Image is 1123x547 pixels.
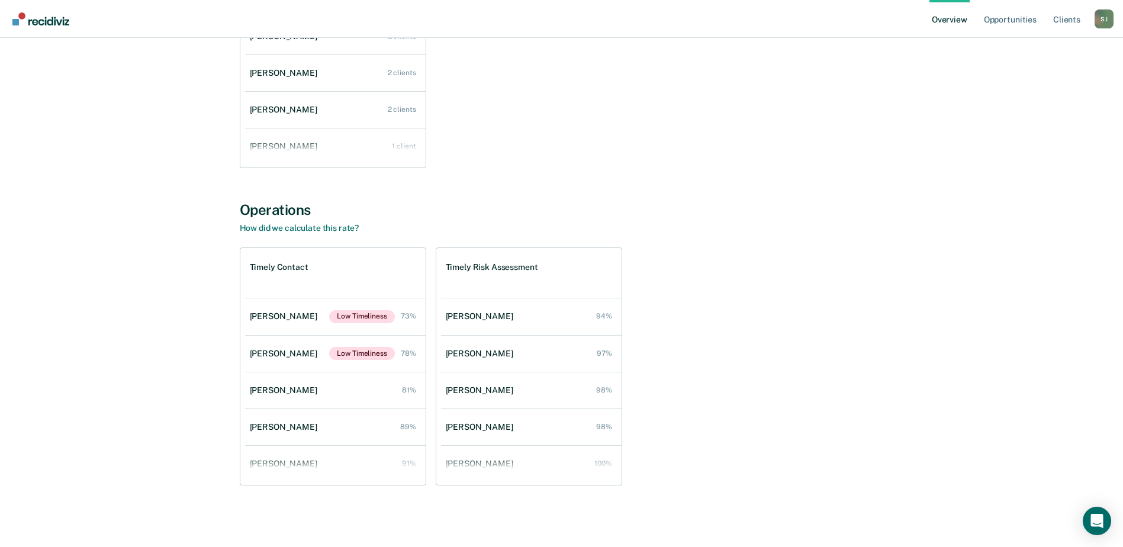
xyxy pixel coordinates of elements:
[441,337,622,371] a: [PERSON_NAME] 97%
[400,423,416,431] div: 89%
[596,423,612,431] div: 98%
[596,312,612,320] div: 94%
[401,349,416,358] div: 78%
[441,374,622,407] a: [PERSON_NAME] 98%
[245,374,426,407] a: [PERSON_NAME] 81%
[388,69,416,77] div: 2 clients
[245,93,426,127] a: [PERSON_NAME] 2 clients
[12,12,69,25] img: Recidiviz
[401,312,416,320] div: 73%
[594,459,612,468] div: 100%
[1095,9,1114,28] div: S J
[250,68,322,78] div: [PERSON_NAME]
[441,410,622,444] a: [PERSON_NAME] 98%
[245,447,426,481] a: [PERSON_NAME] 91%
[388,105,416,114] div: 2 clients
[245,410,426,444] a: [PERSON_NAME] 89%
[392,142,416,150] div: 1 client
[250,422,322,432] div: [PERSON_NAME]
[250,105,322,115] div: [PERSON_NAME]
[250,385,322,395] div: [PERSON_NAME]
[446,459,518,469] div: [PERSON_NAME]
[1083,507,1111,535] div: Open Intercom Messenger
[446,422,518,432] div: [PERSON_NAME]
[446,311,518,321] div: [PERSON_NAME]
[250,311,322,321] div: [PERSON_NAME]
[402,459,416,468] div: 91%
[596,386,612,394] div: 98%
[240,201,884,218] div: Operations
[240,223,359,233] a: How did we calculate this rate?
[1095,9,1114,28] button: Profile dropdown button
[245,130,426,163] a: [PERSON_NAME] 1 client
[250,459,322,469] div: [PERSON_NAME]
[446,349,518,359] div: [PERSON_NAME]
[441,447,622,481] a: [PERSON_NAME] 100%
[245,335,426,372] a: [PERSON_NAME]Low Timeliness 78%
[250,141,322,152] div: [PERSON_NAME]
[329,310,394,323] span: Low Timeliness
[245,56,426,90] a: [PERSON_NAME] 2 clients
[446,262,538,272] h1: Timely Risk Assessment
[329,347,394,360] span: Low Timeliness
[446,385,518,395] div: [PERSON_NAME]
[245,298,426,335] a: [PERSON_NAME]Low Timeliness 73%
[250,349,322,359] div: [PERSON_NAME]
[597,349,612,358] div: 97%
[250,262,308,272] h1: Timely Contact
[441,300,622,333] a: [PERSON_NAME] 94%
[402,386,416,394] div: 81%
